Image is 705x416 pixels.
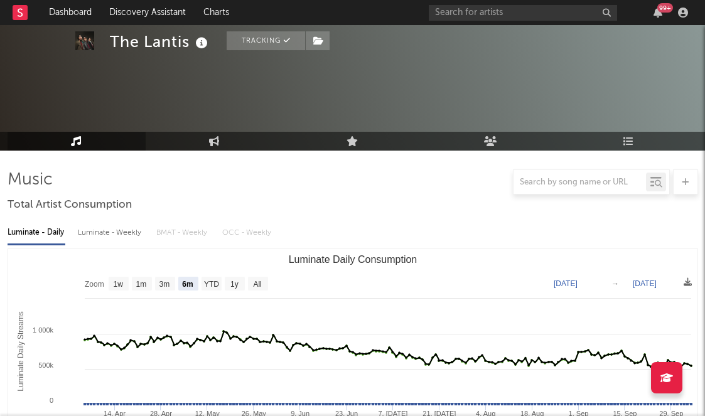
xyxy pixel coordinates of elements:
input: Search for artists [429,5,617,21]
text: Zoom [85,280,104,289]
text: Luminate Daily Consumption [288,254,417,265]
text: YTD [203,280,218,289]
text: 1 000k [32,326,53,334]
input: Search by song name or URL [514,178,646,188]
text: [DATE] [633,279,657,288]
text: All [253,280,261,289]
div: 99 + [657,3,673,13]
div: The Lantis [110,31,211,52]
text: 500k [38,361,53,369]
div: Luminate - Weekly [78,222,144,243]
text: 1y [230,280,239,289]
button: 99+ [654,8,662,18]
text: 1w [113,280,123,289]
span: Total Artist Consumption [8,198,132,213]
text: 6m [182,280,193,289]
text: → [611,279,619,288]
button: Tracking [227,31,305,50]
div: Luminate - Daily [8,222,65,243]
text: 0 [49,397,53,404]
text: 1m [136,280,146,289]
text: Luminate Daily Streams [16,311,25,391]
text: 3m [159,280,170,289]
text: [DATE] [554,279,578,288]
